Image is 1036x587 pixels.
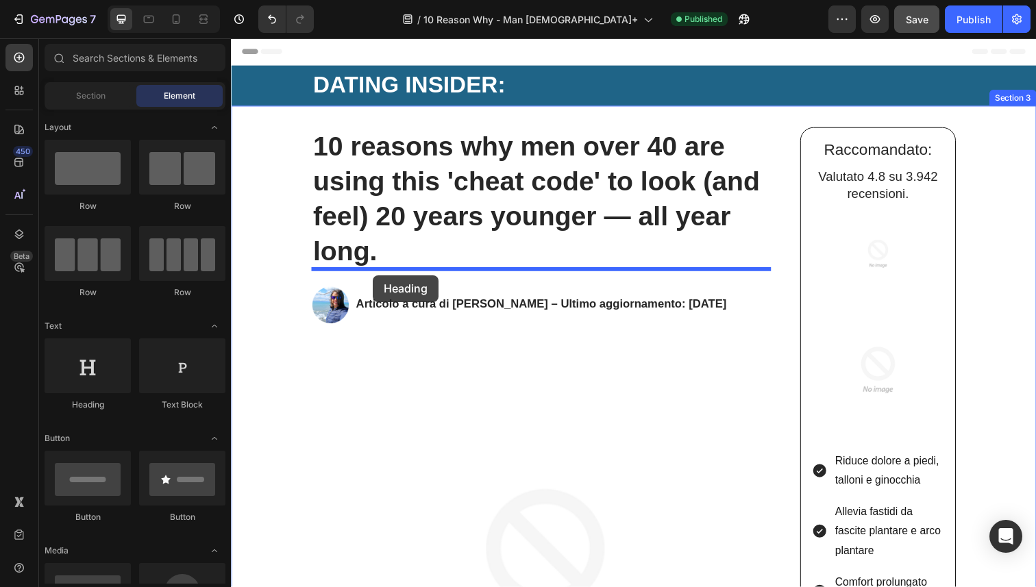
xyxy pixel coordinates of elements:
[139,399,225,411] div: Text Block
[5,5,102,33] button: 7
[957,12,991,27] div: Publish
[45,432,70,445] span: Button
[45,320,62,332] span: Text
[45,121,71,134] span: Layout
[45,200,131,212] div: Row
[139,511,225,523] div: Button
[423,12,638,27] span: 10 Reason Why - Man [DEMOGRAPHIC_DATA]+
[45,286,131,299] div: Row
[45,545,69,557] span: Media
[684,13,722,25] span: Published
[894,5,939,33] button: Save
[945,5,1002,33] button: Publish
[10,251,33,262] div: Beta
[203,116,225,138] span: Toggle open
[45,399,131,411] div: Heading
[45,44,225,71] input: Search Sections & Elements
[906,14,928,25] span: Save
[989,520,1022,553] div: Open Intercom Messenger
[13,146,33,157] div: 450
[417,12,421,27] span: /
[203,427,225,449] span: Toggle open
[258,5,314,33] div: Undo/Redo
[45,511,131,523] div: Button
[164,90,195,102] span: Element
[76,90,106,102] span: Section
[231,38,1036,587] iframe: Design area
[203,540,225,562] span: Toggle open
[90,11,96,27] p: 7
[139,200,225,212] div: Row
[139,286,225,299] div: Row
[203,315,225,337] span: Toggle open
